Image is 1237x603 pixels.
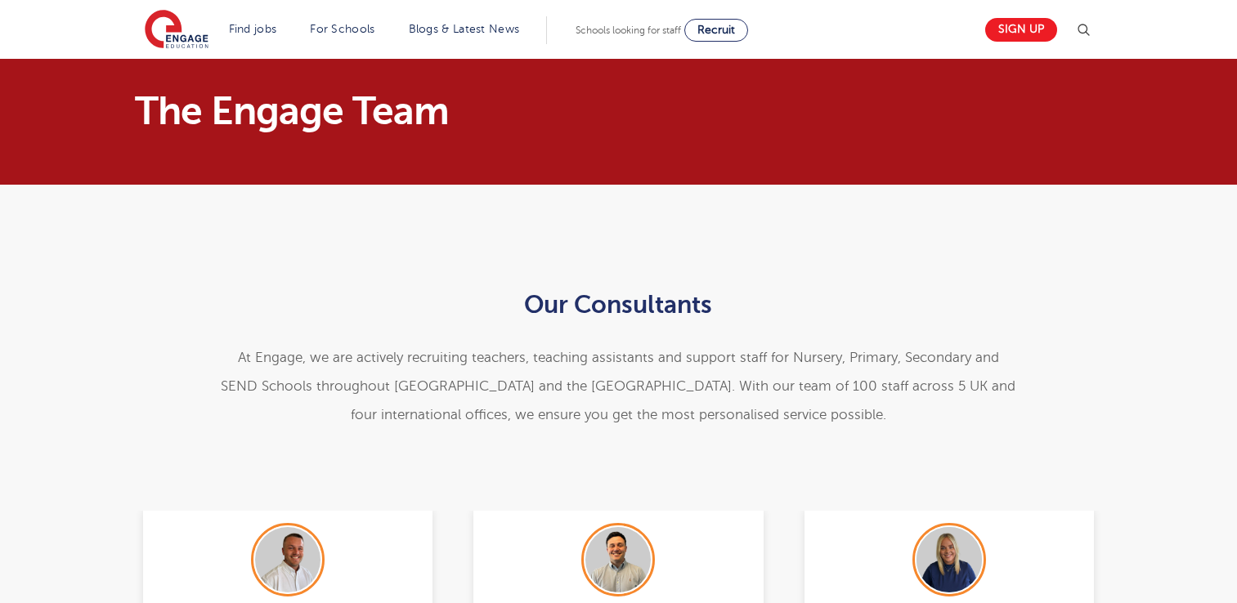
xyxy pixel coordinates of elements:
[985,18,1057,42] a: Sign up
[684,19,748,42] a: Recruit
[217,343,1020,429] p: At Engage, w
[145,10,208,51] img: Engage Education
[310,23,374,35] a: For Schools
[217,291,1020,319] h2: Our Consultants
[576,25,681,36] span: Schools looking for staff
[229,23,277,35] a: Find jobs
[135,92,772,131] h1: The Engage Team
[697,24,735,36] span: Recruit
[409,23,520,35] a: Blogs & Latest News
[221,350,1015,422] span: e are actively recruiting teachers, teaching assistants and support staff for Nursery, Primary, S...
